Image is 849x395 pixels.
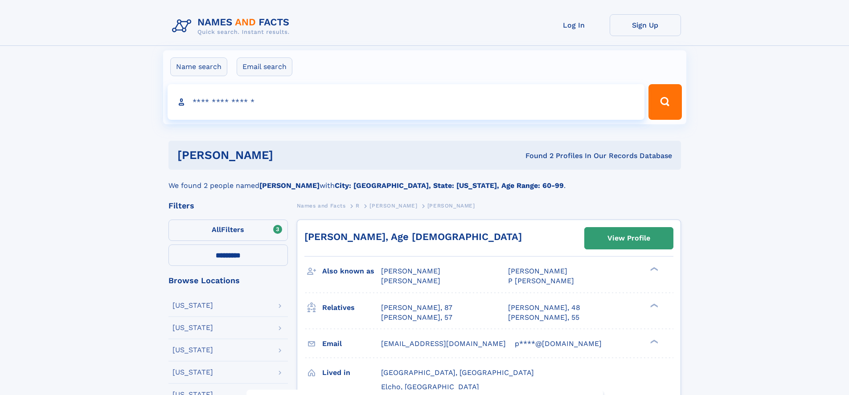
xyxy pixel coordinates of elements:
[508,313,579,322] a: [PERSON_NAME], 55
[607,228,650,248] div: View Profile
[322,365,381,380] h3: Lived in
[381,267,440,275] span: [PERSON_NAME]
[170,57,227,76] label: Name search
[381,277,440,285] span: [PERSON_NAME]
[648,338,659,344] div: ❯
[237,57,292,76] label: Email search
[168,220,288,241] label: Filters
[172,324,213,331] div: [US_STATE]
[585,228,673,249] a: View Profile
[172,369,213,376] div: [US_STATE]
[259,181,320,190] b: [PERSON_NAME]
[538,14,610,36] a: Log In
[648,266,659,272] div: ❯
[648,302,659,308] div: ❯
[508,277,574,285] span: P [PERSON_NAME]
[648,84,681,120] button: Search Button
[168,170,681,191] div: We found 2 people named with .
[610,14,681,36] a: Sign Up
[172,346,213,354] div: [US_STATE]
[356,203,360,209] span: R
[381,339,506,348] span: [EMAIL_ADDRESS][DOMAIN_NAME]
[369,200,417,211] a: [PERSON_NAME]
[322,300,381,315] h3: Relatives
[335,181,564,190] b: City: [GEOGRAPHIC_DATA], State: [US_STATE], Age Range: 60-99
[304,231,522,242] a: [PERSON_NAME], Age [DEMOGRAPHIC_DATA]
[356,200,360,211] a: R
[297,200,346,211] a: Names and Facts
[508,267,567,275] span: [PERSON_NAME]
[399,151,672,161] div: Found 2 Profiles In Our Records Database
[322,264,381,279] h3: Also known as
[172,302,213,309] div: [US_STATE]
[168,277,288,285] div: Browse Locations
[177,150,399,161] h1: [PERSON_NAME]
[212,225,221,234] span: All
[508,303,580,313] a: [PERSON_NAME], 48
[381,368,534,377] span: [GEOGRAPHIC_DATA], [GEOGRAPHIC_DATA]
[168,14,297,38] img: Logo Names and Facts
[381,383,479,391] span: Elcho, [GEOGRAPHIC_DATA]
[369,203,417,209] span: [PERSON_NAME]
[168,84,645,120] input: search input
[381,303,452,313] a: [PERSON_NAME], 87
[381,313,452,322] a: [PERSON_NAME], 57
[427,203,475,209] span: [PERSON_NAME]
[168,202,288,210] div: Filters
[322,336,381,351] h3: Email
